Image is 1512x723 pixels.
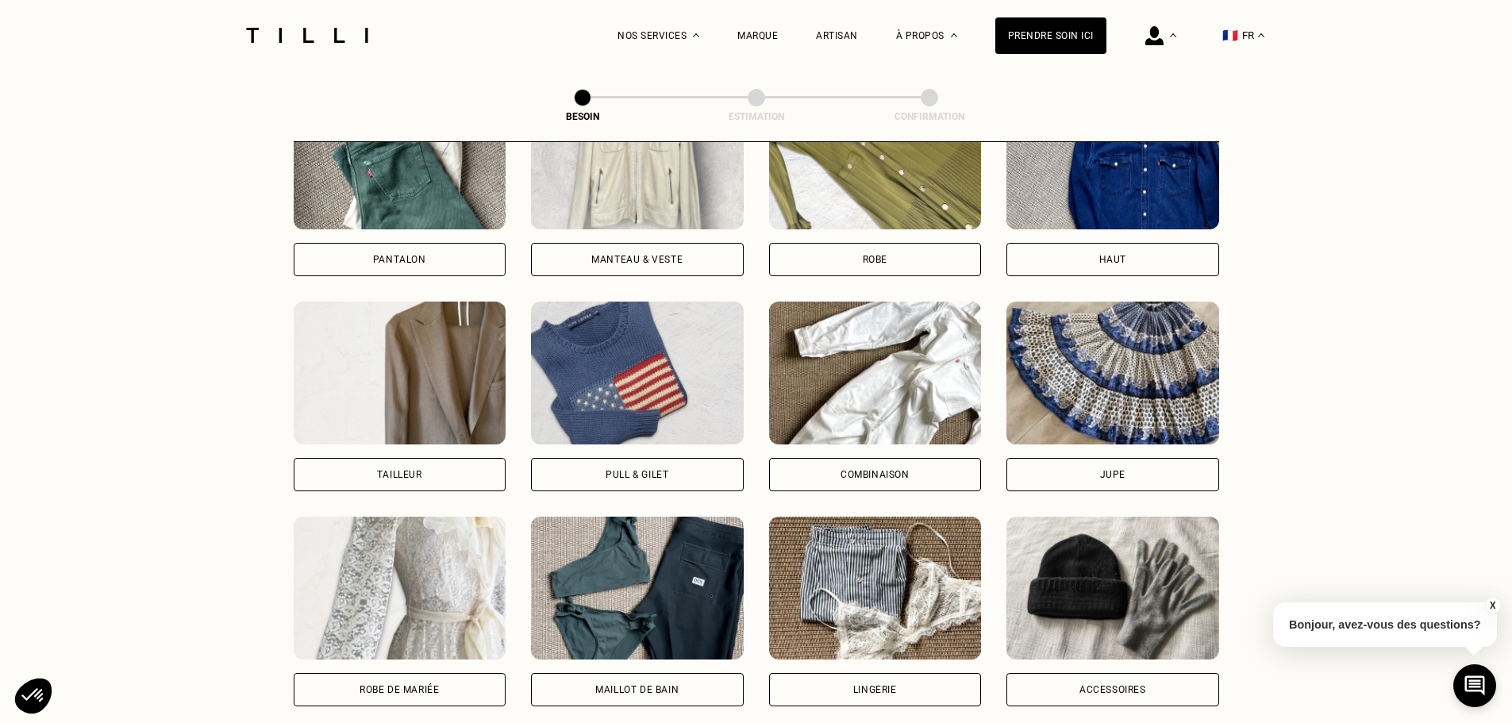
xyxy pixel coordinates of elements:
[951,33,957,37] img: Menu déroulant à propos
[591,255,683,264] div: Manteau & Veste
[503,111,662,122] div: Besoin
[1145,26,1164,45] img: icône connexion
[1100,470,1125,479] div: Jupe
[677,111,836,122] div: Estimation
[1006,517,1219,660] img: Tilli retouche votre Accessoires
[294,517,506,660] img: Tilli retouche votre Robe de mariée
[853,685,897,694] div: Lingerie
[1273,602,1497,647] p: Bonjour, avez-vous des questions?
[769,517,982,660] img: Tilli retouche votre Lingerie
[850,111,1009,122] div: Confirmation
[360,685,439,694] div: Robe de mariée
[841,470,910,479] div: Combinaison
[240,28,374,43] img: Logo du service de couturière Tilli
[377,470,422,479] div: Tailleur
[769,302,982,444] img: Tilli retouche votre Combinaison
[693,33,699,37] img: Menu déroulant
[531,517,744,660] img: Tilli retouche votre Maillot de bain
[769,87,982,229] img: Tilli retouche votre Robe
[531,87,744,229] img: Tilli retouche votre Manteau & Veste
[1099,255,1126,264] div: Haut
[1222,28,1238,43] span: 🇫🇷
[1006,87,1219,229] img: Tilli retouche votre Haut
[531,302,744,444] img: Tilli retouche votre Pull & gilet
[595,685,679,694] div: Maillot de bain
[737,30,778,41] a: Marque
[1006,302,1219,444] img: Tilli retouche votre Jupe
[995,17,1106,54] a: Prendre soin ici
[294,87,506,229] img: Tilli retouche votre Pantalon
[816,30,858,41] a: Artisan
[1079,685,1146,694] div: Accessoires
[863,255,887,264] div: Robe
[606,470,668,479] div: Pull & gilet
[294,302,506,444] img: Tilli retouche votre Tailleur
[1258,33,1264,37] img: menu déroulant
[1484,597,1500,614] button: X
[1170,33,1176,37] img: Menu déroulant
[373,255,426,264] div: Pantalon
